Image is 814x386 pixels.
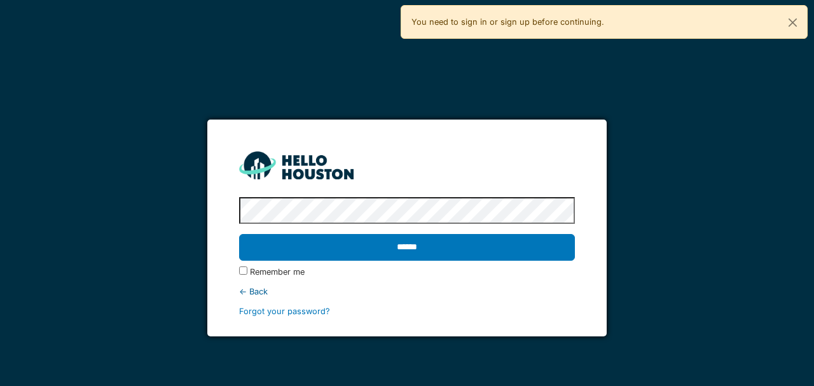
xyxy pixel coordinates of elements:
button: Close [778,6,807,39]
label: Remember me [250,266,305,278]
div: You need to sign in or sign up before continuing. [401,5,808,39]
a: Forgot your password? [239,307,330,316]
div: ← Back [239,286,574,298]
img: HH_line-BYnF2_Hg.png [239,151,354,179]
